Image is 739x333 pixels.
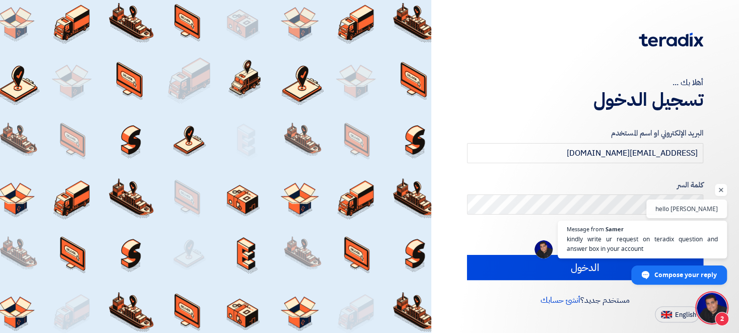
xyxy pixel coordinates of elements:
span: English [675,311,696,318]
input: الدخول [467,255,703,280]
span: Samer [606,226,624,232]
button: English [655,306,699,322]
label: البريد الإلكتروني او اسم المستخدم [467,127,703,139]
span: Compose your reply [654,266,717,284]
label: كلمة السر [467,179,703,191]
h1: تسجيل الدخول [467,89,703,111]
a: أنشئ حسابك [541,294,580,306]
span: hello [PERSON_NAME] [655,204,718,214]
span: 2 [715,312,729,326]
img: en-US.png [661,311,672,318]
div: أهلا بك ... [467,77,703,89]
img: Teradix logo [639,33,703,47]
input: أدخل بريد العمل الإلكتروني او اسم المستخدم الخاص بك ... [467,143,703,163]
span: Message from [567,226,604,232]
div: Open chat [697,293,727,323]
span: kindly write ur request on teradix question and answer box in your account [567,234,718,253]
div: مستخدم جديد؟ [467,294,703,306]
